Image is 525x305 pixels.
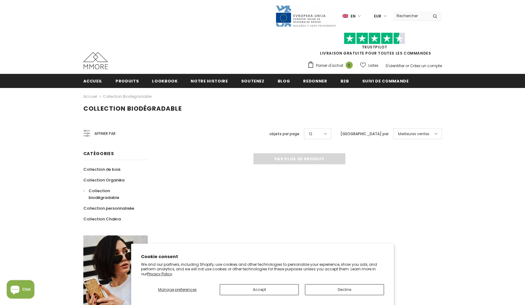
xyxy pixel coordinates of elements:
[116,74,139,88] a: Produits
[374,13,381,19] span: EUR
[94,130,116,137] span: Affiner par
[141,254,384,260] h2: Cookie consent
[83,74,103,88] a: Accueil
[83,166,120,172] span: Collection de bois
[343,13,348,19] img: i-lang-1.png
[405,63,409,68] span: or
[393,11,428,20] input: Search Site
[83,52,108,69] img: Cas MMORE
[83,214,121,224] a: Collection Chakra
[83,78,103,84] span: Accueil
[83,93,97,100] a: Accueil
[152,74,177,88] a: Lookbook
[83,151,114,157] span: Catégories
[398,131,429,137] span: Meilleures ventes
[5,280,36,300] inbox-online-store-chat: Shopify online store chat
[278,78,290,84] span: Blog
[362,78,409,84] span: Suivi de commande
[303,78,327,84] span: Redonner
[275,5,337,27] img: Javni Razpis
[410,63,442,68] a: Créez un compte
[220,284,299,295] button: Accept
[344,32,405,44] img: Faites confiance aux étoiles pilotes
[89,188,119,200] span: Collection biodégradable
[141,284,214,295] button: Manage preferences
[158,287,197,292] span: Manage preferences
[241,78,264,84] span: soutenez
[275,13,337,18] a: Javni Razpis
[368,63,379,69] span: Listes
[116,78,139,84] span: Produits
[83,104,182,113] span: Collection biodégradable
[340,78,349,84] span: B2B
[362,44,387,50] a: TrustPilot
[83,216,121,222] span: Collection Chakra
[83,175,124,185] a: Collection Organika
[191,74,228,88] a: Notre histoire
[83,205,134,211] span: Collection personnalisée
[278,74,290,88] a: Blog
[309,131,312,137] span: 12
[152,78,177,84] span: Lookbook
[316,63,343,69] span: Panier d'achat
[386,63,405,68] a: S'identifier
[307,35,442,56] span: LIVRAISON GRATUITE POUR TOUTES LES COMMANDES
[83,203,134,214] a: Collection personnalisée
[191,78,228,84] span: Notre histoire
[147,271,172,276] a: Privacy Policy
[83,177,124,183] span: Collection Organika
[351,13,356,19] span: en
[340,131,389,137] label: [GEOGRAPHIC_DATA] par
[362,74,409,88] a: Suivi de commande
[241,74,264,88] a: soutenez
[303,74,327,88] a: Redonner
[340,74,349,88] a: B2B
[305,284,384,295] button: Decline
[346,62,353,69] span: 0
[360,60,379,71] a: Listes
[83,164,120,175] a: Collection de bois
[103,94,151,99] a: Collection biodégradable
[269,131,299,137] label: objets par page
[307,61,356,70] a: Panier d'achat 0
[83,185,141,203] a: Collection biodégradable
[141,262,384,276] p: We and our partners, including Shopify, use cookies and other technologies to personalize your ex...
